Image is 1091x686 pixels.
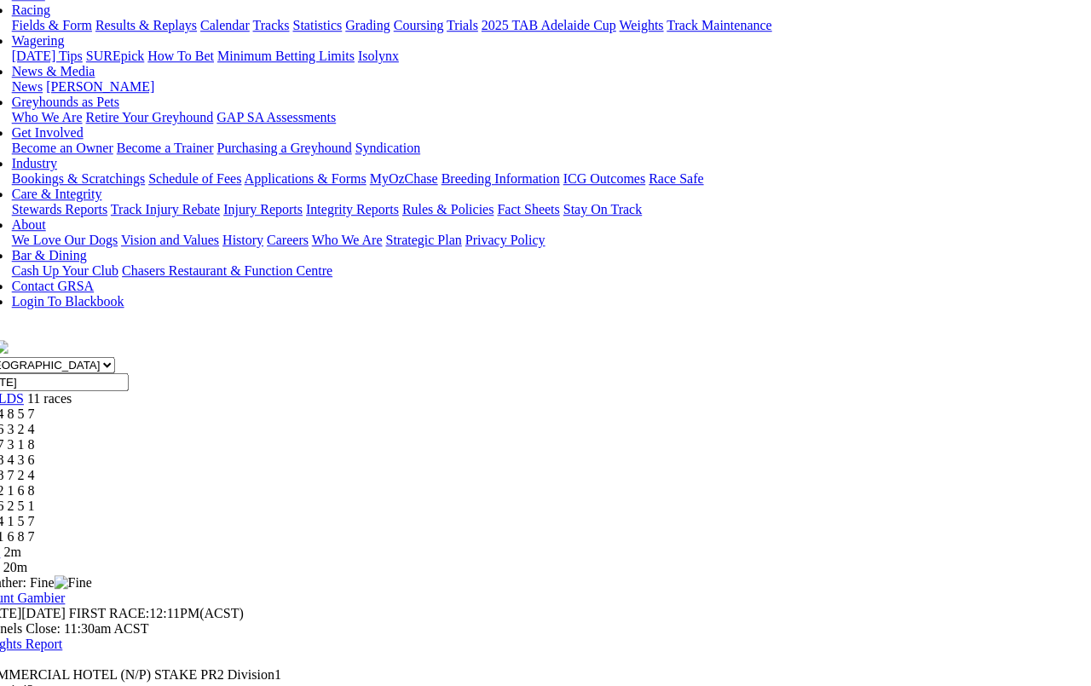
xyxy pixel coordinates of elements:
[12,294,124,308] a: Login To Blackbook
[12,171,1055,187] div: Industry
[3,560,27,574] span: 20m
[498,202,560,216] a: Fact Sheets
[12,141,1055,156] div: Get Involved
[223,202,303,216] a: Injury Reports
[217,110,337,124] a: GAP SA Assessments
[12,33,65,48] a: Wagering
[253,18,290,32] a: Tracks
[402,202,494,216] a: Rules & Policies
[117,141,214,155] a: Become a Trainer
[386,233,462,247] a: Strategic Plan
[12,171,145,186] a: Bookings & Scratchings
[267,233,309,247] a: Careers
[46,79,154,94] a: [PERSON_NAME]
[217,141,352,155] a: Purchasing a Greyhound
[4,545,21,559] span: 2m
[148,171,241,186] a: Schedule of Fees
[122,263,332,278] a: Chasers Restaurant & Function Centre
[121,233,219,247] a: Vision and Values
[222,233,263,247] a: History
[245,171,367,186] a: Applications & Forms
[563,202,642,216] a: Stay On Track
[12,18,92,32] a: Fields & Form
[12,49,83,63] a: [DATE] Tips
[563,171,645,186] a: ICG Outcomes
[12,202,1055,217] div: Care & Integrity
[442,171,560,186] a: Breeding Information
[55,575,92,591] img: Fine
[12,217,46,232] a: About
[620,18,664,32] a: Weights
[12,125,84,140] a: Get Involved
[12,79,1055,95] div: News & Media
[447,18,478,32] a: Trials
[200,18,250,32] a: Calendar
[12,156,57,170] a: Industry
[370,171,438,186] a: MyOzChase
[346,18,390,32] a: Grading
[86,110,214,124] a: Retire Your Greyhound
[12,141,113,155] a: Become an Owner
[12,95,119,109] a: Greyhounds as Pets
[69,606,244,620] span: 12:11PM(ACST)
[358,49,399,63] a: Isolynx
[95,18,197,32] a: Results & Replays
[12,110,83,124] a: Who We Are
[312,233,383,247] a: Who We Are
[306,202,399,216] a: Integrity Reports
[12,64,95,78] a: News & Media
[27,391,72,406] span: 11 races
[649,171,703,186] a: Race Safe
[12,263,118,278] a: Cash Up Your Club
[12,248,87,262] a: Bar & Dining
[12,263,1055,279] div: Bar & Dining
[12,233,118,247] a: We Love Our Dogs
[217,49,355,63] a: Minimum Betting Limits
[12,79,43,94] a: News
[355,141,420,155] a: Syndication
[293,18,343,32] a: Statistics
[12,233,1055,248] div: About
[86,49,144,63] a: SUREpick
[12,187,102,201] a: Care & Integrity
[12,18,1055,33] div: Racing
[12,49,1055,64] div: Wagering
[12,110,1055,125] div: Greyhounds as Pets
[12,279,94,293] a: Contact GRSA
[111,202,220,216] a: Track Injury Rebate
[394,18,444,32] a: Coursing
[482,18,616,32] a: 2025 TAB Adelaide Cup
[12,3,50,17] a: Racing
[148,49,215,63] a: How To Bet
[69,606,149,620] span: FIRST RACE:
[667,18,772,32] a: Track Maintenance
[12,202,107,216] a: Stewards Reports
[465,233,545,247] a: Privacy Policy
